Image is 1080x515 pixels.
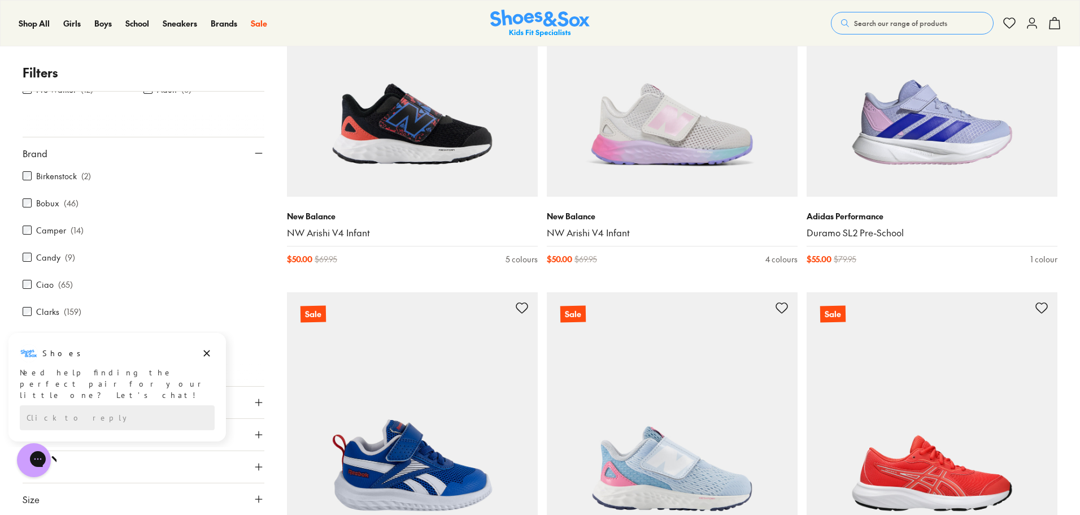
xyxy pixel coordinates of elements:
[765,253,798,265] div: 4 colours
[163,18,197,29] a: Sneakers
[574,253,597,265] span: $ 69.95
[490,10,590,37] a: Shoes & Sox
[315,253,337,265] span: $ 69.95
[71,224,84,236] p: ( 14 )
[854,18,947,28] span: Search our range of products
[36,224,66,236] label: Camper
[19,18,50,29] a: Shop All
[8,2,226,110] div: Campaign message
[36,252,60,263] label: Candy
[36,170,77,182] label: Birkenstock
[64,197,79,209] p: ( 46 )
[211,18,237,29] a: Brands
[23,146,47,160] span: Brand
[547,210,798,222] p: New Balance
[20,13,38,31] img: Shoes logo
[36,197,59,209] label: Bobux
[831,12,994,34] button: Search our range of products
[287,253,312,265] span: $ 50.00
[1030,253,1057,265] div: 1 colour
[807,227,1057,239] a: Duramo SL2 Pre-School
[23,483,264,515] button: Size
[807,253,831,265] span: $ 55.00
[20,36,215,70] div: Need help finding the perfect pair for your little one? Let’s chat!
[58,279,73,291] p: ( 65 )
[490,10,590,37] img: SNS_Logo_Responsive.svg
[287,227,538,239] a: NW Arishi V4 Infant
[64,306,81,318] p: ( 159 )
[547,227,798,239] a: NW Arishi V4 Infant
[65,252,75,263] p: ( 9 )
[125,18,149,29] a: School
[834,253,856,265] span: $ 79.95
[506,253,538,265] div: 5 colours
[560,306,586,323] p: Sale
[81,170,91,182] p: ( 2 )
[94,18,112,29] a: Boys
[287,210,538,222] p: New Balance
[8,13,226,70] div: Message from Shoes. Need help finding the perfect pair for your little one? Let’s chat!
[20,74,215,99] div: Reply to the campaigns
[23,137,264,169] button: Brand
[42,16,87,28] h3: Shoes
[23,492,40,506] span: Size
[820,306,846,323] p: Sale
[36,279,54,291] label: Ciao
[251,18,267,29] a: Sale
[23,451,264,483] button: Price
[199,14,215,30] button: Dismiss campaign
[63,18,81,29] a: Girls
[36,306,59,318] label: Clarks
[301,306,326,323] p: Sale
[23,63,264,82] p: Filters
[11,439,56,481] iframe: Gorgias live chat messenger
[547,253,572,265] span: $ 50.00
[807,210,1057,222] p: Adidas Performance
